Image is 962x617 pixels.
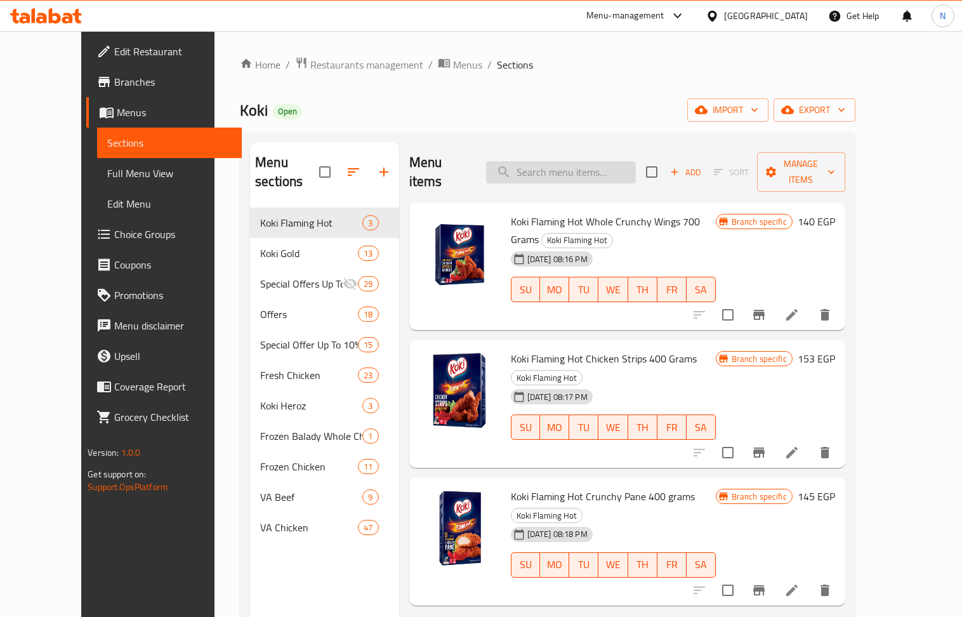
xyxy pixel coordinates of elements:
[250,451,399,482] div: Frozen Chicken11
[255,153,319,191] h2: Menu sections
[358,246,378,261] div: items
[260,520,358,535] span: VA Chicken
[250,512,399,543] div: VA Chicken47
[727,216,792,228] span: Branch specific
[586,8,664,23] div: Menu-management
[633,281,652,299] span: TH
[88,444,119,461] span: Version:
[810,300,840,330] button: delete
[359,308,378,321] span: 18
[250,360,399,390] div: Fresh Chicken23
[117,105,232,120] span: Menus
[114,379,232,394] span: Coverage Report
[486,161,636,183] input: search
[250,238,399,269] div: Koki Gold13
[687,552,716,578] button: SA
[744,437,774,468] button: Branch-specific-item
[511,508,583,523] div: Koki Flaming Hot
[86,97,242,128] a: Menus
[940,9,946,23] span: N
[359,461,378,473] span: 11
[250,421,399,451] div: Frozen Balady Whole Chicken1
[114,257,232,272] span: Coupons
[273,104,302,119] div: Open
[86,371,242,402] a: Coverage Report
[574,281,593,299] span: TU
[240,57,280,72] a: Home
[522,391,593,403] span: [DATE] 08:17 PM
[114,348,232,364] span: Upsell
[569,552,598,578] button: TU
[665,163,706,182] span: Add item
[545,281,564,299] span: MO
[744,575,774,606] button: Branch-specific-item
[88,466,146,482] span: Get support on:
[757,152,845,192] button: Manage items
[86,341,242,371] a: Upsell
[260,307,358,322] span: Offers
[511,371,582,385] span: Koki Flaming Hot
[511,212,700,249] span: Koki Flaming Hot Whole Crunchy Wings 700 Grams
[86,280,242,310] a: Promotions
[86,310,242,341] a: Menu disclaimer
[517,418,536,437] span: SU
[260,215,362,230] span: Koki Flaming Hot
[362,428,378,444] div: items
[727,491,792,503] span: Branch specific
[363,217,378,229] span: 3
[97,189,242,219] a: Edit Menu
[633,418,652,437] span: TH
[260,398,362,413] span: Koki Heroz
[522,528,593,540] span: [DATE] 08:18 PM
[419,350,501,431] img: Koki Flaming Hot Chicken Strips 400 Grams
[312,159,338,185] span: Select all sections
[511,370,583,385] div: Koki Flaming Hot
[715,577,741,604] span: Select to update
[273,106,302,117] span: Open
[88,479,168,495] a: Support.OpsPlatform
[358,459,378,474] div: items
[668,165,702,180] span: Add
[97,128,242,158] a: Sections
[784,307,800,322] a: Edit menu item
[540,552,569,578] button: MO
[638,159,665,185] span: Select section
[359,522,378,534] span: 47
[114,44,232,59] span: Edit Restaurant
[487,57,492,72] li: /
[260,428,362,444] div: Frozen Balady Whole Chicken
[419,213,501,294] img: Koki Flaming Hot Whole Crunchy Wings 700 Grams
[359,278,378,290] span: 29
[511,277,541,302] button: SU
[697,102,758,118] span: import
[86,67,242,97] a: Branches
[628,415,657,440] button: TH
[358,520,378,535] div: items
[86,36,242,67] a: Edit Restaurant
[358,337,378,352] div: items
[260,459,358,474] div: Frozen Chicken
[798,488,835,505] h6: 145 EGP
[687,277,716,302] button: SA
[114,227,232,242] span: Choice Groups
[511,415,541,440] button: SU
[497,57,533,72] span: Sections
[692,281,711,299] span: SA
[310,57,423,72] span: Restaurants management
[97,158,242,189] a: Full Menu View
[569,415,598,440] button: TU
[569,277,598,302] button: TU
[603,418,623,437] span: WE
[260,276,343,291] div: Special Offers Up To 25%
[359,248,378,260] span: 13
[724,9,808,23] div: [GEOGRAPHIC_DATA]
[662,281,682,299] span: FR
[114,288,232,303] span: Promotions
[511,552,541,578] button: SU
[260,337,358,352] span: Special Offer Up To 10% Off
[260,368,358,383] span: Fresh Chicken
